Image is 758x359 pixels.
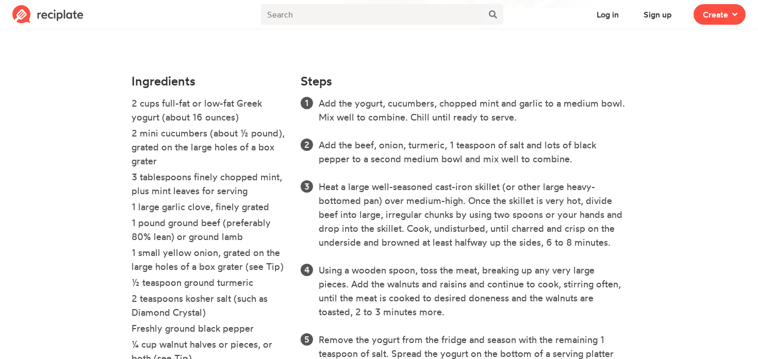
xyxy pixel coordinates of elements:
li: Using a wooden spoon, toss the meat, breaking up any very large pieces. Add the walnuts and raisi... [319,263,627,319]
li: Add the yogurt, cucumbers, chopped mint and garlic to a medium bowl. Mix well to combine. Chill u... [319,96,627,124]
li: Add the beef, onion, turmeric, 1 teaspoon of salt and lots of black pepper to a second medium bow... [319,138,627,166]
button: Create [694,4,746,25]
span: Create [703,8,728,21]
li: 1 small yellow onion, grated on the large holes of a box grater (see Tip) [131,246,288,276]
li: 3 tablespoons finely chopped mint, plus mint leaves for serving [131,170,288,200]
li: 2 mini cucumbers (about ½ pound), grated on the large holes of a box grater [131,126,288,170]
input: Search [261,4,483,25]
li: 2 cups full-fat or low-fat Greek yogurt (about 16 ounces) [131,96,288,126]
h4: Ingredients [131,74,288,88]
li: 1 pound ground beef (preferably 80% lean) or ground lamb [131,216,288,246]
img: Reciplate [12,5,84,24]
li: ½ teaspoon ground turmeric [131,276,288,292]
h4: Steps [301,74,332,88]
li: Heat a large well-seasoned cast-iron skillet (or other large heavy-bottomed pan) over medium-high... [319,180,627,249]
li: 2 teaspoons kosher salt (such as Diamond Crystal) [131,292,288,321]
li: Freshly ground black pepper [131,321,288,337]
li: 1 large garlic clove, finely grated [131,200,288,216]
button: Log in [587,4,628,25]
button: Sign up [634,4,681,25]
